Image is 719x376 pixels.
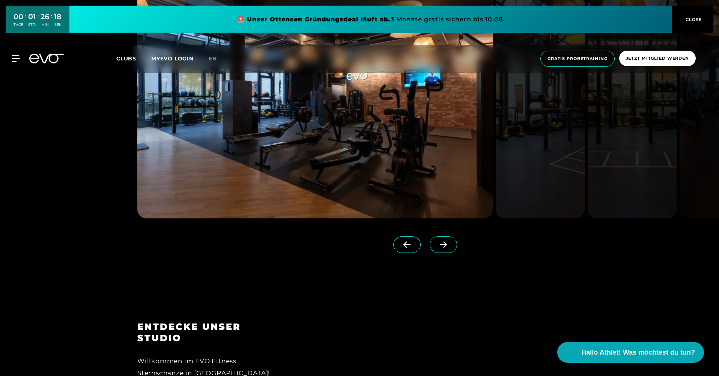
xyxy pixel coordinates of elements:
[25,12,26,32] div: :
[41,22,49,27] div: MIN
[672,6,713,33] button: CLOSE
[28,11,36,22] div: 01
[41,11,49,22] div: 26
[54,11,62,22] div: 18
[209,55,217,62] span: en
[581,347,695,358] span: Hallo Athlet! Was möchtest du tun?
[116,55,151,62] a: Clubs
[28,22,36,27] div: STD
[38,12,39,32] div: :
[684,16,702,23] span: CLOSE
[14,22,23,27] div: TAGE
[54,22,62,27] div: SEK
[51,12,52,32] div: :
[116,55,136,62] span: Clubs
[14,11,23,22] div: 00
[151,55,194,62] a: MYEVO LOGIN
[209,54,226,63] a: en
[538,51,617,67] a: Gratis Probetraining
[137,321,271,344] h3: ENTDECKE UNSER STUDIO
[626,55,689,62] span: Jetzt Mitglied werden
[557,342,704,363] button: Hallo Athlet! Was möchtest du tun?
[617,51,698,67] a: Jetzt Mitglied werden
[548,56,608,62] span: Gratis Probetraining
